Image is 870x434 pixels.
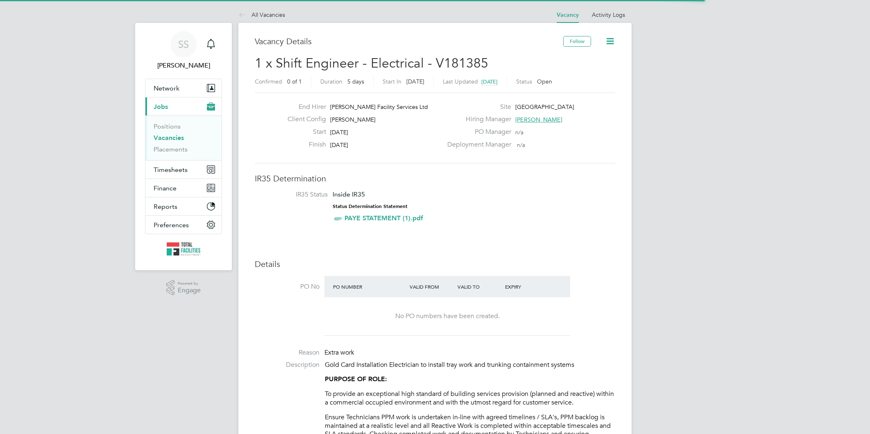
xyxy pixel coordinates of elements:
[154,103,168,111] span: Jobs
[325,361,615,369] p: Gold Card Installation Electrician to install tray work and trunking containment systems
[154,84,179,92] span: Network
[154,221,189,229] span: Preferences
[517,141,525,149] span: n/a
[145,242,222,255] a: Go to home page
[255,361,319,369] label: Description
[503,279,551,294] div: Expiry
[344,214,423,222] a: PAYE STATEMENT (1).pdf
[557,11,579,18] a: Vacancy
[178,287,201,294] span: Engage
[347,78,364,85] span: 5 days
[135,23,232,270] nav: Main navigation
[455,279,503,294] div: Valid To
[154,122,181,130] a: Positions
[263,190,328,199] label: IR35 Status
[166,280,201,296] a: Powered byEngage
[515,116,562,123] span: [PERSON_NAME]
[330,103,428,111] span: [PERSON_NAME] Facility Services Ltd
[516,78,532,85] label: Status
[481,78,498,85] span: [DATE]
[515,103,574,111] span: [GEOGRAPHIC_DATA]
[145,197,222,215] button: Reports
[442,103,511,111] label: Site
[592,11,625,18] a: Activity Logs
[408,279,455,294] div: Valid From
[145,31,222,70] a: SS[PERSON_NAME]
[154,184,177,192] span: Finance
[537,78,552,85] span: Open
[178,280,201,287] span: Powered by
[255,55,488,71] span: 1 x Shift Engineer - Electrical - V181385
[255,259,615,269] h3: Details
[443,78,478,85] label: Last Updated
[281,115,326,124] label: Client Config
[255,36,563,47] h3: Vacancy Details
[145,160,222,179] button: Timesheets
[442,115,511,124] label: Hiring Manager
[145,179,222,197] button: Finance
[178,39,189,50] span: SS
[255,348,319,357] label: Reason
[281,140,326,149] label: Finish
[154,134,184,142] a: Vacancies
[255,283,319,291] label: PO No
[333,190,365,198] span: Inside IR35
[406,78,424,85] span: [DATE]
[281,103,326,111] label: End Hirer
[442,140,511,149] label: Deployment Manager
[167,242,200,255] img: tfrecruitment-logo-retina.png
[154,145,188,153] a: Placements
[145,115,222,160] div: Jobs
[154,203,177,210] span: Reports
[324,348,354,357] span: Extra work
[145,97,222,115] button: Jobs
[383,78,401,85] label: Start In
[287,78,302,85] span: 0 of 1
[325,390,615,407] p: To provide an exceptional high standard of building services provision (planned and reactive) wit...
[154,166,188,174] span: Timesheets
[330,141,348,149] span: [DATE]
[330,116,376,123] span: [PERSON_NAME]
[255,78,282,85] label: Confirmed
[333,203,408,209] strong: Status Determination Statement
[442,128,511,136] label: PO Manager
[331,279,408,294] div: PO Number
[145,79,222,97] button: Network
[281,128,326,136] label: Start
[330,129,348,136] span: [DATE]
[515,129,523,136] span: n/a
[255,173,615,184] h3: IR35 Determination
[333,312,562,321] div: No PO numbers have been created.
[563,36,591,47] button: Follow
[145,216,222,234] button: Preferences
[325,375,387,383] strong: PURPOSE OF ROLE:
[145,61,222,70] span: Sam Skinner
[320,78,342,85] label: Duration
[238,11,285,18] a: All Vacancies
